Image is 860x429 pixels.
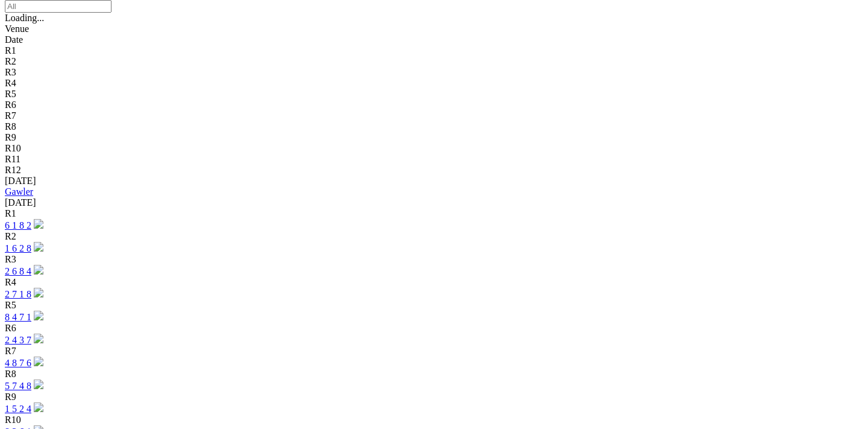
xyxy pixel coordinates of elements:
div: R4 [5,277,855,288]
img: play-circle.svg [34,402,43,412]
div: R8 [5,121,855,132]
div: R3 [5,254,855,265]
div: R1 [5,45,855,56]
div: R7 [5,346,855,357]
a: 2 6 8 4 [5,266,31,276]
img: play-circle.svg [34,334,43,343]
div: [DATE] [5,176,855,186]
a: 4 8 7 6 [5,358,31,368]
div: Date [5,34,855,45]
div: R5 [5,89,855,100]
img: play-circle.svg [34,380,43,389]
div: R3 [5,67,855,78]
div: R4 [5,78,855,89]
div: R1 [5,208,855,219]
div: R2 [5,231,855,242]
img: play-circle.svg [34,242,43,252]
div: R5 [5,300,855,311]
span: Loading... [5,13,44,23]
div: R11 [5,154,855,165]
a: 2 4 3 7 [5,335,31,345]
a: 5 7 4 8 [5,381,31,391]
a: 8 4 7 1 [5,312,31,322]
div: R10 [5,415,855,425]
a: Gawler [5,186,33,197]
div: R8 [5,369,855,380]
div: R10 [5,143,855,154]
a: 1 6 2 8 [5,243,31,253]
a: 2 7 1 8 [5,289,31,299]
img: play-circle.svg [34,265,43,275]
div: R7 [5,110,855,121]
div: Venue [5,24,855,34]
div: R9 [5,392,855,402]
img: play-circle.svg [34,219,43,229]
img: play-circle.svg [34,288,43,297]
img: play-circle.svg [34,311,43,320]
div: R6 [5,323,855,334]
img: play-circle.svg [34,357,43,366]
div: R12 [5,165,855,176]
a: 6 1 8 2 [5,220,31,230]
div: R2 [5,56,855,67]
div: R9 [5,132,855,143]
a: 1 5 2 4 [5,404,31,414]
div: [DATE] [5,197,855,208]
div: R6 [5,100,855,110]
